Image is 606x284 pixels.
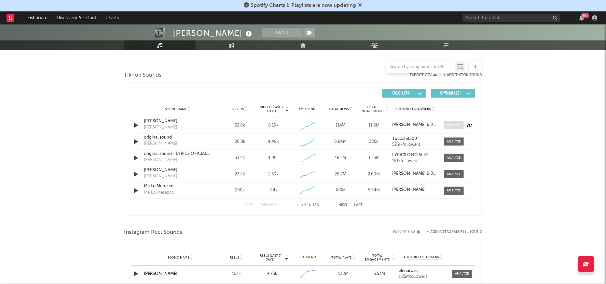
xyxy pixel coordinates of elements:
[269,187,278,194] div: 2.4k
[404,256,439,260] span: Author / Followers
[395,107,431,111] span: Author / Followers
[258,105,285,113] span: Videos (last 7 days)
[259,204,277,207] button: Previous
[308,204,311,207] span: of
[144,124,177,131] div: [PERSON_NAME]
[268,171,279,178] div: 2.59k
[290,202,325,210] div: 1 5 186
[393,172,446,176] strong: [PERSON_NAME] & JQuiles
[327,271,360,277] div: 138M
[363,254,392,262] span: Total Engagements
[173,28,254,38] div: [PERSON_NAME]
[435,92,465,96] span: Official ( 12 )
[268,122,279,129] div: 8.19k
[410,73,437,77] button: Export CSV
[443,73,482,77] button: + Add TikTok Sound
[393,159,438,163] div: 151k followers
[437,73,482,77] button: + Add TikTok Sound
[243,204,253,207] button: First
[399,275,448,279] div: 1.25M followers
[168,256,189,260] span: Sound Name
[256,271,288,277] div: 4.75k
[393,137,417,141] strong: Tucoshita00
[354,204,363,207] button: Last
[393,153,429,157] strong: LYRICS OFICIAL💎
[299,204,303,207] span: to
[225,139,255,145] div: 20.8k
[52,11,101,24] a: Discovery Assistant
[225,122,255,129] div: 52.8k
[581,13,589,18] div: 99 +
[338,204,348,207] button: Next
[165,107,187,111] span: Sound Name
[101,11,123,24] a: Charts
[124,71,161,79] span: TikTok Sounds
[359,155,389,161] div: 1.23M
[144,157,177,163] div: [PERSON_NAME]
[359,187,389,194] div: 5.74M
[393,142,438,147] div: 52.9k followers
[358,3,362,8] span: Dismiss
[393,230,420,234] button: Export CSV
[386,65,455,70] input: Search by song name or URL
[268,155,279,161] div: 4.09k
[393,172,438,176] a: [PERSON_NAME] & JQuiles
[144,173,177,180] div: [PERSON_NAME]
[268,139,279,145] div: 4.48k
[230,256,239,260] span: Reels
[251,3,356,8] span: Spotify Charts & Playlists are now updating
[359,105,385,113] span: Total Engagements
[144,190,174,196] div: Me Lo Merezco
[393,123,446,127] strong: [PERSON_NAME] & JQuiles
[124,229,182,236] span: Instagram Reel Sounds
[332,256,352,260] span: Total Plays
[325,139,356,145] div: 6.94M
[325,155,356,161] div: 16.2M
[144,167,212,173] a: [PERSON_NAME]
[325,171,356,178] div: 26.7M
[144,134,212,141] a: original sound
[292,107,322,112] div: 6M Trend
[225,155,255,161] div: 33.4k
[225,187,255,194] div: 290k
[256,254,284,262] span: Reels (last 7 days)
[363,271,396,277] div: 3.53M
[325,122,356,129] div: 114M
[262,28,302,37] button: Track
[393,188,426,192] strong: [PERSON_NAME]
[21,11,52,24] a: Dashboard
[387,92,417,96] span: UGC ( 174 )
[225,171,255,178] div: 27.4k
[359,171,389,178] div: 2.09M
[399,269,448,274] a: elenarose
[359,122,389,129] div: 11.6M
[144,272,177,276] a: [PERSON_NAME]
[431,89,475,98] button: Official(12)
[144,141,177,147] div: [PERSON_NAME]
[328,107,349,111] span: Total Views
[292,255,324,260] div: 6M Trend
[427,230,482,234] button: + Add Instagram Reel Sound
[382,89,426,98] button: UGC(174)
[144,118,212,125] a: [PERSON_NAME]
[393,137,438,141] a: Tucoshita00
[579,15,584,21] button: 99+
[463,14,560,22] input: Search for artists
[359,139,389,145] div: 385k
[420,230,482,234] div: + Add Instagram Reel Sound
[232,107,244,111] span: Videos
[399,269,418,273] strong: elenarose
[144,183,212,190] a: Me Lo Merezco
[393,153,438,157] a: LYRICS OFICIAL💎
[393,188,438,192] a: [PERSON_NAME]
[325,187,356,194] div: 109M
[144,151,212,157] a: original sound - LYRICS OFICIAL💎
[393,123,438,127] a: [PERSON_NAME] & JQuiles
[220,271,253,277] div: 153k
